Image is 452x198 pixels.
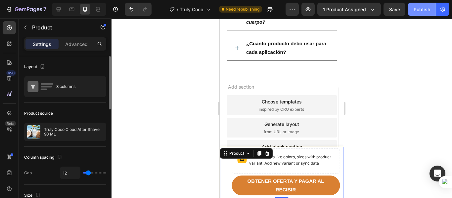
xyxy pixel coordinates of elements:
iframe: Design area [220,19,344,198]
p: Truly Coco Cloud After Shave 90 ML [44,127,103,137]
div: Gap [24,170,32,176]
div: Open Intercom Messenger [429,166,445,181]
input: Auto [60,167,80,179]
div: Layout [24,62,46,71]
div: 450 [6,70,16,76]
p: Advanced [65,41,88,48]
div: Publish [414,6,430,13]
span: Truly Coco [180,6,203,13]
p: Settings [33,41,51,48]
span: / [177,6,178,13]
button: Save [384,3,405,16]
button: 7 [3,3,49,16]
div: 3 columns [56,79,97,94]
p: 7 [43,5,46,13]
span: Save [389,7,400,12]
div: Undo/Redo [125,3,152,16]
button: 1 product assigned [317,3,381,16]
div: Product source [24,110,53,116]
img: product feature img [27,125,40,139]
p: Product [32,23,88,31]
span: 1 product assigned [323,6,366,13]
span: Need republishing [226,6,259,12]
div: Column spacing [24,153,64,162]
div: Beta [5,121,16,126]
button: Publish [408,3,436,16]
